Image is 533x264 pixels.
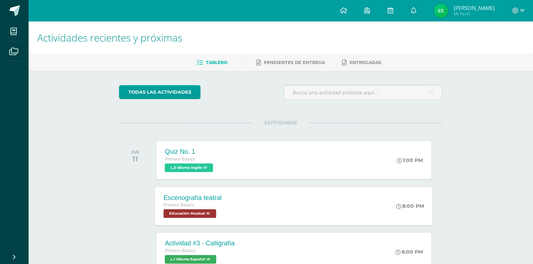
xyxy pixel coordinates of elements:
[257,57,325,68] a: Pendientes de entrega
[342,57,382,68] a: Entregadas
[165,157,195,162] span: Primero Básico
[131,150,139,155] div: JUE
[119,85,201,99] a: todas las Actividades
[164,209,216,218] span: Educación Musical 'A'
[165,248,195,253] span: Primero Básico
[397,157,423,163] div: 1:00 PM
[165,148,215,156] div: Quiz No. 1
[197,57,228,68] a: Tablero
[37,31,182,44] span: Actividades recientes y próximas
[264,60,325,65] span: Pendientes de entrega
[165,240,235,247] div: Actividad #3 - Calligrafía
[395,249,423,255] div: 8:00 PM
[165,163,213,172] span: L.3 Idioma Inglés 'A'
[454,11,495,17] span: Mi Perfil
[396,203,424,209] div: 8:00 PM
[434,4,448,18] img: c1481e751337a931ac92308e13e17d32.png
[206,60,228,65] span: Tablero
[165,255,216,264] span: L.1 Idioma Español 'A'
[164,202,194,207] span: Primero Básico
[131,155,139,163] div: 11
[164,194,222,201] div: Escenografía teatral
[284,85,442,99] input: Busca una actividad próxima aquí...
[253,119,309,126] span: SEPTIEMBRE
[350,60,382,65] span: Entregadas
[454,4,495,11] span: [PERSON_NAME]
